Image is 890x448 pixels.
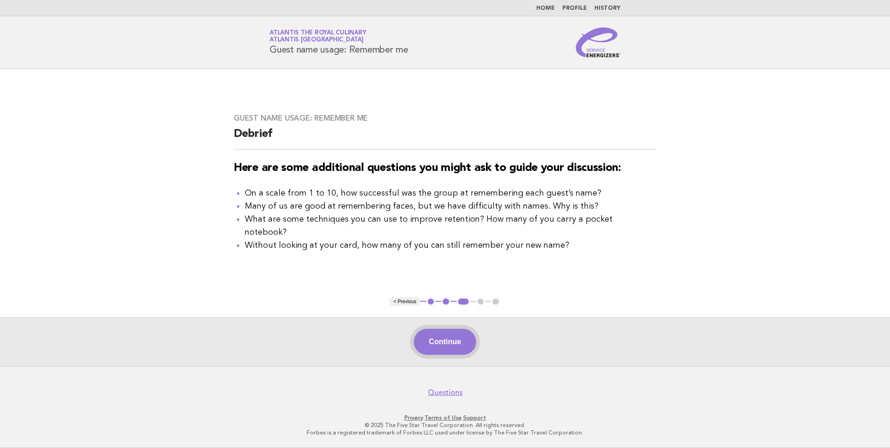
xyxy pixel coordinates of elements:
[457,297,470,306] button: 3
[234,163,621,174] strong: Here are some additional questions you might ask to guide your discussion:
[245,239,656,252] li: Without looking at your card, how many of you can still remember your new name?
[594,6,620,11] a: History
[405,414,423,421] a: Privacy
[414,329,476,355] button: Continue
[234,127,656,149] h2: Debrief
[441,297,451,306] button: 2
[562,6,587,11] a: Profile
[463,414,486,421] a: Support
[270,37,364,43] span: Atlantis [GEOGRAPHIC_DATA]
[425,414,462,421] a: Terms of Use
[426,297,436,306] button: 1
[234,114,656,123] h3: Guest name usage: Remember me
[160,414,730,421] p: · ·
[270,30,366,43] a: Atlantis the Royal CulinaryAtlantis [GEOGRAPHIC_DATA]
[428,388,463,397] a: Questions
[390,297,420,306] button: < Previous
[160,421,730,429] p: © 2025 The Five Star Travel Corporation. All rights reserved.
[160,429,730,436] p: Forbes is a registered trademark of Forbes LLC used under license by The Five Star Travel Corpora...
[536,6,555,11] a: Home
[245,200,656,213] li: Many of us are good at remembering faces, but we have difficulty with names. Why is this?
[245,187,656,200] li: On a scale from 1 to 10, how successful was the group at remembering each guest’s name?
[576,27,620,57] img: Service Energizers
[270,30,408,54] h1: Guest name usage: Remember me
[245,213,656,239] li: What are some techniques you can use to improve retention? How many of you carry a pocket notebook?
